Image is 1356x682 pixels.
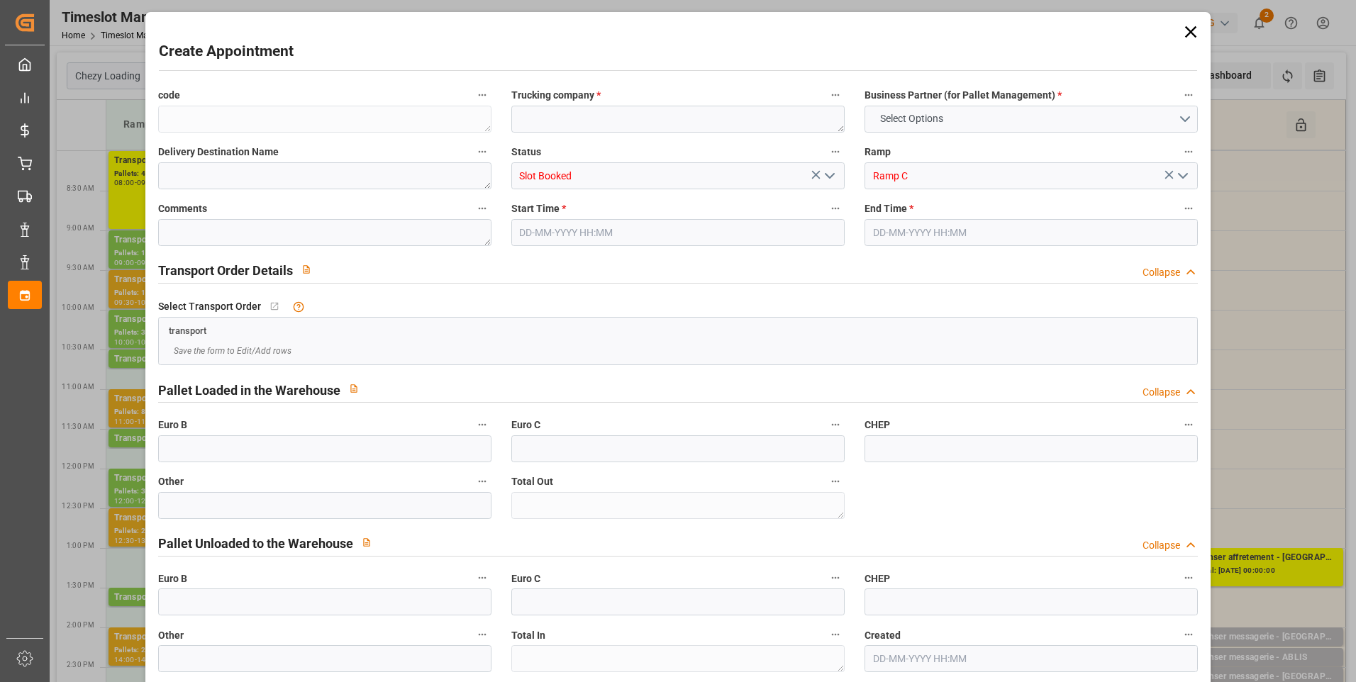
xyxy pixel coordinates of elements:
span: Other [158,628,184,643]
span: Select Transport Order [158,299,261,314]
button: Start Time * [826,199,845,218]
span: Status [511,145,541,160]
span: Delivery Destination Name [158,145,279,160]
span: Euro C [511,418,540,432]
input: Type to search/select [865,162,1198,189]
button: open menu [1172,165,1193,187]
span: Start Time [511,201,566,216]
button: Euro C [826,569,845,587]
button: Trucking company * [826,86,845,104]
button: Euro B [473,569,491,587]
button: CHEP [1179,415,1198,434]
button: Business Partner (for Pallet Management) * [1179,86,1198,104]
span: Other [158,474,184,489]
button: code [473,86,491,104]
span: Euro C [511,571,540,586]
button: Other [473,472,491,491]
button: Comments [473,199,491,218]
h2: Transport Order Details [158,261,293,280]
h2: Create Appointment [159,40,294,63]
div: Collapse [1143,385,1180,400]
button: Euro C [826,415,845,434]
input: Type to search/select [511,162,845,189]
button: open menu [818,165,840,187]
div: Collapse [1143,265,1180,280]
span: transport [169,325,206,336]
span: CHEP [865,571,890,586]
button: CHEP [1179,569,1198,587]
span: Trucking company [511,88,601,103]
span: End Time [865,201,913,216]
span: Euro B [158,418,187,432]
span: Euro B [158,571,187,586]
span: Select Options [873,111,950,126]
button: Other [473,625,491,644]
a: transport [169,324,206,335]
button: Delivery Destination Name [473,142,491,161]
button: End Time * [1179,199,1198,218]
button: Status [826,142,845,161]
button: View description [340,375,367,402]
button: View description [353,529,380,556]
span: Total In [511,628,545,643]
span: CHEP [865,418,890,432]
button: open menu [865,106,1198,133]
span: Save the form to Edit/Add rows [174,345,291,357]
input: DD-MM-YYYY HH:MM [511,219,845,246]
span: Ramp [865,145,891,160]
button: View description [293,256,320,283]
div: Collapse [1143,538,1180,553]
button: Total Out [826,472,845,491]
button: Euro B [473,415,491,434]
h2: Pallet Unloaded to the Warehouse [158,534,353,553]
span: Comments [158,201,207,216]
h2: Pallet Loaded in the Warehouse [158,381,340,400]
span: Business Partner (for Pallet Management) [865,88,1062,103]
button: Created [1179,625,1198,644]
input: DD-MM-YYYY HH:MM [865,645,1198,672]
button: Total In [826,625,845,644]
span: Total Out [511,474,553,489]
span: Created [865,628,901,643]
span: code [158,88,180,103]
input: DD-MM-YYYY HH:MM [865,219,1198,246]
button: Ramp [1179,142,1198,161]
